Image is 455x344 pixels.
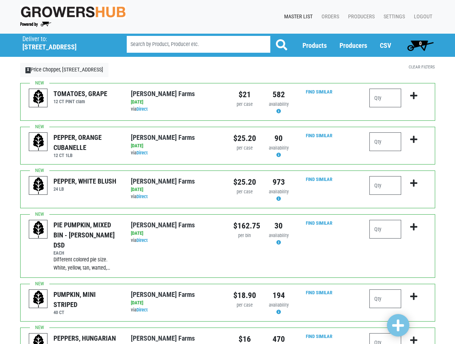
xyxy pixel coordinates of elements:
div: per case [233,101,256,108]
a: Direct [136,237,148,243]
img: placeholder-variety-43d6402dacf2d531de610a020419775a.svg [29,133,48,151]
div: $18.90 [233,289,256,301]
a: [PERSON_NAME] Farms [131,334,195,342]
span: availability [269,145,289,151]
a: [PERSON_NAME] Farms [131,291,195,298]
span: availability [269,302,289,308]
a: Find Similar [306,220,332,226]
div: $25.20 [233,176,256,188]
a: Find Similar [306,133,332,138]
a: Orders [316,10,342,24]
div: 30 [267,220,290,232]
div: $21 [233,89,256,101]
div: $25.20 [233,132,256,144]
a: Logout [408,10,435,24]
div: via [131,150,222,157]
span: availability [269,233,289,238]
div: PUMPKIN, MINI STRIPED [53,289,120,310]
div: via [131,237,222,244]
div: 973 [267,176,290,188]
h6: 12 CT 1LB [53,153,120,158]
a: [PERSON_NAME] Farms [131,133,195,141]
div: TOMATOES, GRAPE [53,89,107,99]
div: via [131,193,222,200]
span: … [107,265,110,271]
a: Settings [378,10,408,24]
a: Find Similar [306,290,332,295]
a: Products [302,42,327,49]
div: PEPPER, ORANGE CUBANELLE [53,132,120,153]
div: per case [233,145,256,152]
div: 194 [267,289,290,301]
a: [PERSON_NAME] Farms [131,90,195,98]
div: [DATE] [131,300,222,307]
img: placeholder-variety-43d6402dacf2d531de610a020419775a.svg [29,290,48,308]
a: Direct [136,106,148,112]
a: Direct [136,150,148,156]
h6: EACH [53,250,120,256]
div: [DATE] [131,99,222,106]
a: Direct [136,307,148,313]
h6: 24 LB [53,186,116,192]
a: CSV [380,42,391,49]
span: Price Chopper, Genesee Street, #026 (1917 Genesee St, Utica, NY 13501, USA) [22,34,113,51]
img: original-fc7597fdc6adbb9d0e2ae620e786d1a2.jpg [20,5,126,19]
div: via [131,307,222,314]
a: Clear Filters [409,64,435,70]
input: Qty [369,176,401,195]
div: per bin [233,232,256,239]
a: XPrice Chopper, [STREET_ADDRESS] [20,63,109,77]
div: [DATE] [131,142,222,150]
a: Producers [342,10,378,24]
div: $162.75 [233,220,256,232]
div: [DATE] [131,230,222,237]
div: PEPPER, WHITE BLUSH [53,176,116,186]
a: Find Similar [306,176,332,182]
a: Producers [339,42,367,49]
img: placeholder-variety-43d6402dacf2d531de610a020419775a.svg [29,220,48,239]
div: 582 [267,89,290,101]
a: Find Similar [306,89,332,95]
div: PIE PUMPKIN, MIXED BIN - [PERSON_NAME] DSD [53,220,120,250]
a: Direct [136,194,148,199]
div: per case [233,188,256,196]
img: placeholder-variety-43d6402dacf2d531de610a020419775a.svg [29,89,48,108]
h6: 40 CT [53,310,120,315]
div: 90 [267,132,290,144]
h6: 12 CT PINT clam [53,99,107,104]
span: availability [269,189,289,194]
span: availability [269,101,289,107]
a: Find Similar [306,334,332,339]
input: Qty [369,89,401,107]
h5: [STREET_ADDRESS] [22,43,108,51]
p: Deliver to: [22,36,108,43]
img: Powered by Big Wheelbarrow [20,22,51,27]
div: [DATE] [131,186,222,193]
div: via [131,106,222,113]
input: Search by Product, Producer etc. [127,36,270,53]
input: Qty [369,220,401,239]
a: 0 [404,38,437,53]
img: placeholder-variety-43d6402dacf2d531de610a020419775a.svg [29,176,48,195]
div: per case [233,302,256,309]
input: Qty [369,289,401,308]
a: [PERSON_NAME] Farms [131,177,195,185]
div: Different colored pie size. White, yellow, tan, warted, [53,256,120,272]
input: Qty [369,132,401,151]
a: Master List [278,10,316,24]
a: [PERSON_NAME] Farms [131,221,195,229]
span: X [25,67,31,73]
span: 0 [419,40,422,46]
